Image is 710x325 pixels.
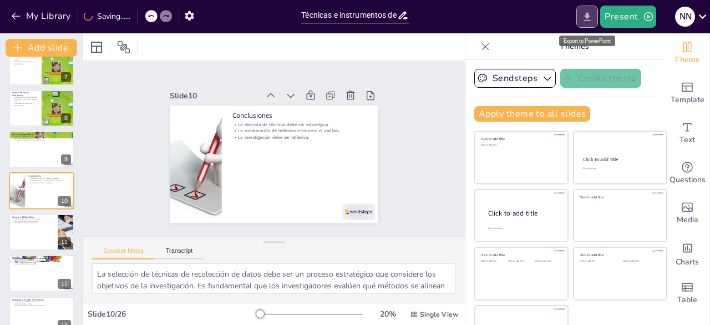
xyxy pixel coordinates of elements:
p: Las preguntas abiertas fomentan la expresión. [12,259,71,262]
div: Add charts and graphs [665,233,709,273]
p: Consideraciones Éticas [12,133,71,136]
div: 10 [58,196,71,206]
div: N N [675,7,695,27]
p: La categorización ayuda a identificar temas. [12,98,38,102]
input: Insert title [301,7,397,23]
span: Position [117,41,130,54]
span: Media [677,214,698,226]
div: Add text boxes [665,113,709,153]
div: Add ready made slides [665,73,709,113]
div: Slide 10 / 26 [88,309,257,319]
div: Saving...... [84,11,130,22]
div: Click to add text [623,260,658,263]
div: Click to add title [580,194,659,199]
span: Questions [670,174,706,186]
div: Click to add text [508,260,533,263]
p: Conclusiones [28,174,71,177]
p: Las preguntas cerradas son eficientes. [12,301,71,303]
div: Click to add text [580,260,615,263]
div: Click to add title [488,209,559,218]
button: N N [675,6,695,28]
div: Click to add text [481,260,506,263]
div: 20 % [374,309,401,319]
span: Charts [676,256,699,268]
p: El consentimiento informado es crucial. [12,137,71,139]
p: La elección de técnicas debe ser estratégica. [28,177,71,179]
div: Layout [88,38,105,56]
div: Click to add body [488,227,558,230]
div: 11 [58,237,71,247]
div: 9 [9,131,74,168]
div: 12 [9,255,74,292]
p: La literatura es clave para el aprendizaje. [12,218,55,220]
div: Click to add title [580,253,659,257]
button: Transcript [155,247,204,259]
p: La comprensión profunda es el objetivo final. [12,102,38,106]
span: Template [671,94,704,106]
span: Text [679,134,695,146]
div: 12 [58,279,71,289]
div: Slide 10 [231,186,285,268]
div: Click to add text [481,144,560,147]
span: Table [677,294,697,306]
textarea: La selección de técnicas de recolección de datos debe ser un proceso estratégico que considere lo... [92,263,456,294]
button: Apply theme to all slides [474,106,590,122]
div: Add images, graphics, shapes or video [665,193,709,233]
button: Present [600,6,656,28]
button: Sendsteps [474,69,556,88]
p: Preguntas Cerradas en Encuestas [12,298,71,301]
p: Preguntas Abiertas en Encuestas [12,257,71,260]
div: 8 [61,113,71,123]
p: La ética es fundamental en la investigación. [12,135,71,137]
button: Export to PowerPoint [576,6,598,28]
p: Pueden limitar la profundidad de las respuestas. [12,304,71,307]
button: Create theme [560,69,641,88]
div: 9 [61,154,71,164]
div: Click to add title [481,253,560,257]
p: La categorización ayuda a identificar temas. [12,57,38,61]
p: Ofrecen datos cualitativos valiosos. [12,261,71,263]
button: Speaker Notes [92,247,155,259]
span: Single View [420,310,458,319]
div: Add a table [665,273,709,313]
p: Análisis de Datos Cualitativos [12,91,38,97]
p: La combinación de métodos enriquece el análisis. [209,75,282,196]
div: 7 [9,48,74,85]
p: Facilitan el análisis de datos. [12,303,71,305]
div: Get real-time input from your audience [665,153,709,193]
div: Click to add text [535,260,560,263]
p: Considerar el impacto en la comunidad es vital. [12,139,71,142]
div: Click to add text [582,167,656,170]
div: 10 [9,172,74,209]
div: Click to add title [481,137,560,141]
p: Profundizar en el tema es esencial. [12,222,55,224]
div: Export to PowerPoint [559,36,615,46]
p: La comprensión profunda es el objetivo final. [12,61,38,65]
div: 7 [61,72,71,82]
div: 11 [9,214,74,251]
p: La investigación debe ser reflexiva. [215,72,288,192]
p: Los manuales ofrecen guías prácticas. [12,220,55,222]
p: Themes [494,33,654,60]
button: My Library [8,7,75,25]
p: Conclusiones [194,82,270,204]
p: Pueden revelar insights inesperados. [12,263,71,266]
p: La investigación debe ser reflexiva. [28,181,71,183]
div: Click to add title [583,156,657,163]
p: La codificación es un paso esencial. [12,96,38,98]
div: 8 [9,90,74,127]
button: Add slide [6,39,77,57]
p: Recursos Bibliográficos [12,216,55,219]
div: Change the overall theme [665,33,709,73]
span: Theme [674,54,700,66]
p: La combinación de métodos enriquece el análisis. [28,179,71,182]
p: La elección de técnicas debe ser estratégica. [203,78,276,199]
